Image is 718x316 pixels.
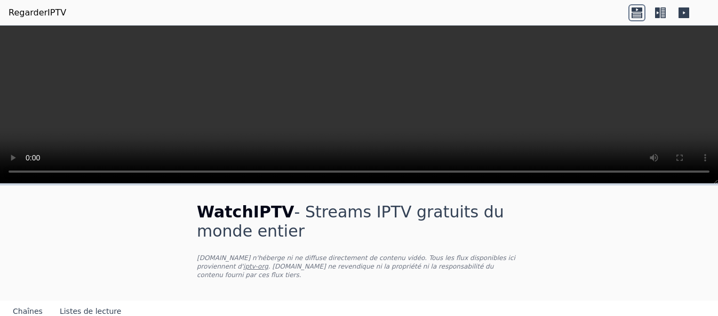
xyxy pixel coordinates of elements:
a: iptv-org [243,263,268,270]
a: RegarderIPTV [9,6,66,19]
font: WatchIPTV [197,202,294,221]
font: - Streams IPTV gratuits du monde entier [197,202,504,240]
font: RegarderIPTV [9,7,66,18]
font: Listes de lecture [60,307,121,315]
font: Chaînes [13,307,43,315]
font: . [DOMAIN_NAME] ne revendique ni la propriété ni la responsabilité du contenu fourni par ces flux... [197,263,493,279]
font: [DOMAIN_NAME] n'héberge ni ne diffuse directement de contenu vidéo. Tous les flux disponibles ici... [197,254,515,270]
